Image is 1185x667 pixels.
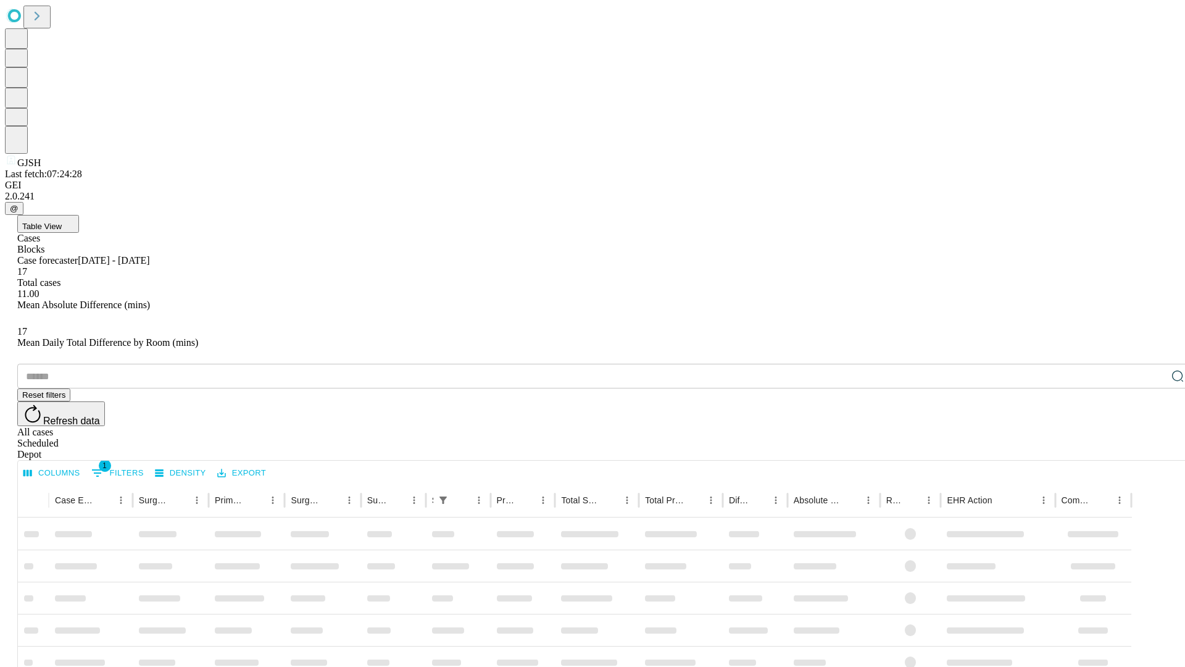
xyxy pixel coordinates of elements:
button: Reset filters [17,388,70,401]
button: Show filters [434,492,452,509]
button: Density [152,464,209,483]
button: Sort [1094,492,1111,509]
button: Sort [388,492,405,509]
span: Last fetch: 07:24:28 [5,169,82,179]
button: Sort [903,492,920,509]
button: Menu [860,492,877,509]
span: Mean Absolute Difference (mins) [17,300,150,310]
span: Mean Daily Total Difference by Room (mins) [17,337,198,348]
div: Difference [729,495,749,505]
button: Menu [470,492,488,509]
span: 17 [17,266,27,277]
div: Absolute Difference [794,495,841,505]
div: GEI [5,180,1180,191]
button: Menu [1111,492,1128,509]
div: 1 active filter [434,492,452,509]
button: Menu [1035,492,1052,509]
span: 11.00 [17,288,39,299]
span: [DATE] - [DATE] [78,255,149,266]
div: Predicted In Room Duration [497,495,517,505]
button: Table View [17,215,79,233]
button: Menu [112,492,130,509]
button: Menu [341,492,358,509]
button: Sort [994,492,1011,509]
button: Export [214,464,269,483]
button: Select columns [20,464,83,483]
div: Surgeon Name [139,495,170,505]
button: Menu [702,492,720,509]
div: Surgery Name [291,495,322,505]
div: Comments [1062,495,1092,505]
span: Total cases [17,277,60,288]
button: Menu [188,492,206,509]
button: Refresh data [17,401,105,426]
button: @ [5,202,23,215]
span: @ [10,204,19,213]
button: Sort [171,492,188,509]
button: Menu [534,492,552,509]
button: Sort [95,492,112,509]
span: Case forecaster [17,255,78,266]
button: Menu [405,492,423,509]
div: Primary Service [215,495,246,505]
button: Sort [517,492,534,509]
button: Sort [685,492,702,509]
button: Menu [767,492,784,509]
span: Table View [22,222,62,231]
div: Case Epic Id [55,495,94,505]
span: 17 [17,326,27,337]
div: EHR Action [947,495,992,505]
button: Menu [264,492,281,509]
div: Scheduled In Room Duration [432,495,433,505]
div: Total Predicted Duration [645,495,684,505]
button: Menu [618,492,636,509]
div: 2.0.241 [5,191,1180,202]
button: Show filters [88,463,147,483]
span: 1 [99,459,111,472]
span: GJSH [17,157,41,168]
div: Total Scheduled Duration [561,495,600,505]
button: Sort [247,492,264,509]
button: Menu [920,492,938,509]
button: Sort [453,492,470,509]
div: Resolved in EHR [886,495,902,505]
span: Refresh data [43,416,100,426]
button: Sort [750,492,767,509]
button: Sort [601,492,618,509]
span: Reset filters [22,390,65,400]
div: Surgery Date [367,495,387,505]
button: Sort [842,492,860,509]
button: Sort [323,492,341,509]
